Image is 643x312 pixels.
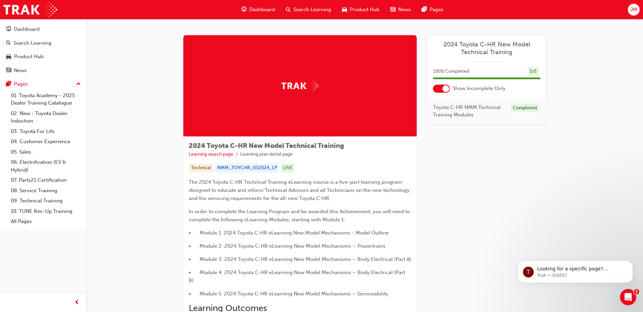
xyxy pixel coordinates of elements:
span: pages-icon [6,81,11,87]
a: All Pages [8,216,84,227]
span: Pages [430,6,443,14]
a: 06. Electrification (EV & Hybrid) [8,157,84,175]
div: NMM_TOYCHR_032024_LP [215,163,279,173]
a: guage-iconDashboard [236,3,280,17]
span: search-icon [6,40,11,46]
div: 5 / 5 [527,67,539,76]
div: LIVE [281,163,295,173]
div: News [14,67,27,74]
a: Product Hub [3,50,84,63]
button: Pages [3,78,84,90]
a: 03. Toyota For Life [8,126,84,137]
img: Trak [281,81,319,91]
span: car-icon [342,5,347,14]
a: search-iconSearch Learning [280,3,337,17]
span: The 2024 Toyota C-HR Technical Training eLearning course is a five-part learning program designed... [189,179,411,201]
span: Toyota C-HR NMM Technical Training Modules [433,104,505,119]
button: DashboardSearch LearningProduct HubNews [3,22,84,78]
span: • Module 1: 2024 Toyota C-HR eLearning New Model Mechanisms - Model Outline [189,230,389,236]
iframe: Intercom live chat [620,289,636,305]
span: 1 [634,289,639,294]
a: Learning search page [189,151,233,157]
span: search-icon [286,5,291,14]
span: • Module 4: 2024 Toyota C-HR eLearning New Model Mechanisms – Body Electrical (Part B) [189,269,407,284]
a: 10. TUNE Rev-Up Training [8,206,84,217]
a: Dashboard [3,23,84,36]
img: Trak [3,2,57,17]
span: • Module 3: 2024 Toyota C-HR eLearning New Model Mechanisms – Body Electrical (Part A) [189,256,411,262]
span: 100 % Completed [433,68,469,75]
a: car-iconProduct Hub [337,3,385,17]
span: News [398,6,411,14]
span: up-icon [76,80,81,89]
a: 05. Sales [8,147,84,157]
span: Product Hub [350,6,380,14]
a: 07. Parts21 Certification [8,175,84,185]
div: Pages [14,80,28,88]
span: pages-icon [422,5,427,14]
div: Search Learning [14,39,51,47]
a: 08. Service Training [8,185,84,196]
span: news-icon [390,5,395,14]
button: JM [628,4,640,16]
a: 2024 Toyota C-HR New Model Technical Training [433,41,541,56]
span: In order to complete the Learning Program and be awarded this Achievement, you will need to compl... [189,208,411,223]
a: 04. Customer Experience [8,136,84,147]
span: car-icon [6,54,11,60]
a: pages-iconPages [416,3,449,17]
span: news-icon [6,68,11,74]
span: Dashboard [249,6,275,14]
a: news-iconNews [385,3,416,17]
div: Product Hub [14,53,44,61]
span: prev-icon [74,298,79,307]
span: JM [630,6,637,14]
span: guage-icon [6,26,11,32]
span: guage-icon [242,5,247,14]
a: 01. Toyota Academy - 2025 Dealer Training Catalogue [8,90,84,108]
span: 2024 Toyota C-HR New Model Technical Training [189,142,344,150]
span: Search Learning [293,6,331,14]
div: Technical [189,163,213,173]
a: Search Learning [3,37,84,49]
iframe: Intercom notifications message [508,246,643,294]
span: Show Incomplete Only [453,85,506,92]
span: • Module 5: 2024 Toyota C-HR eLearning New Model Mechanisms – Serviceability [189,291,388,297]
div: Completed [510,104,539,113]
a: News [3,64,84,77]
a: 09. Technical Training [8,196,84,206]
a: 02. New - Toyota Dealer Induction [8,108,84,126]
span: • Module 2: 2024 Toyota C-HR eLearning New Model Mechanisms – Powertrains [189,243,386,249]
li: Learning plan detail page [240,151,293,158]
div: Dashboard [14,25,40,33]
